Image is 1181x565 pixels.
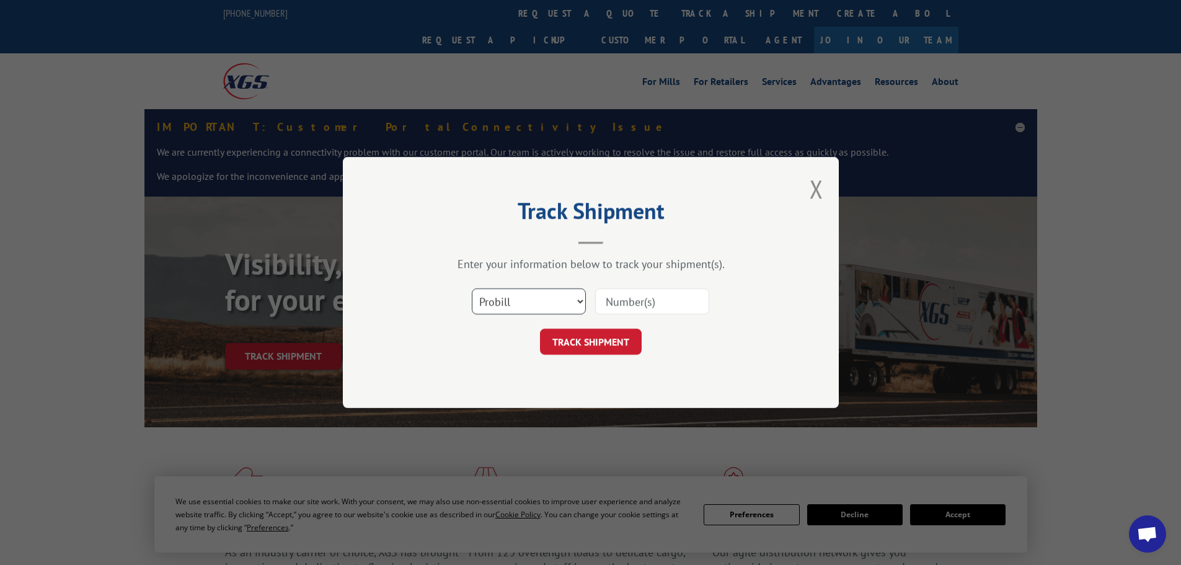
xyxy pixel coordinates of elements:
input: Number(s) [595,288,709,314]
div: Open chat [1129,515,1166,553]
button: TRACK SHIPMENT [540,329,642,355]
h2: Track Shipment [405,202,777,226]
button: Close modal [810,172,823,205]
div: Enter your information below to track your shipment(s). [405,257,777,271]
